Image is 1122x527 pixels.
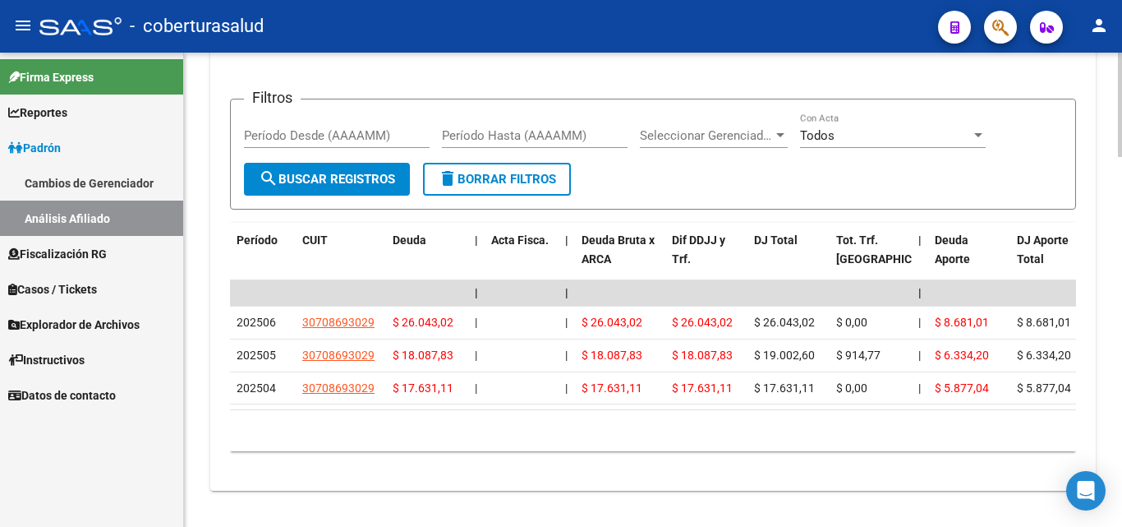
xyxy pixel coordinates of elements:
[754,381,815,395] span: $ 17.631,11
[485,223,559,295] datatable-header-cell: Acta Fisca.
[230,223,296,295] datatable-header-cell: Período
[386,223,468,295] datatable-header-cell: Deuda
[259,172,395,187] span: Buscar Registros
[836,233,948,266] span: Tot. Trf. [GEOGRAPHIC_DATA]
[565,349,568,362] span: |
[1089,16,1109,35] mat-icon: person
[393,316,453,329] span: $ 26.043,02
[836,349,881,362] span: $ 914,77
[237,233,278,247] span: Período
[13,16,33,35] mat-icon: menu
[565,233,568,247] span: |
[237,381,276,395] span: 202504
[1010,223,1092,295] datatable-header-cell: DJ Aporte Total
[259,169,278,188] mat-icon: search
[244,86,301,109] h3: Filtros
[130,8,264,44] span: - coberturasalud
[559,223,575,295] datatable-header-cell: |
[237,316,276,329] span: 202506
[393,381,453,395] span: $ 17.631,11
[912,223,928,295] datatable-header-cell: |
[830,223,912,295] datatable-header-cell: Tot. Trf. Bruto
[475,349,477,362] span: |
[640,128,773,143] span: Seleccionar Gerenciador
[8,280,97,298] span: Casos / Tickets
[1017,233,1069,266] span: DJ Aporte Total
[918,349,921,362] span: |
[575,223,665,295] datatable-header-cell: Deuda Bruta x ARCA
[565,381,568,395] span: |
[302,233,328,247] span: CUIT
[296,223,386,295] datatable-header-cell: CUIT
[302,349,375,362] span: 30708693029
[393,349,453,362] span: $ 18.087,83
[302,381,375,395] span: 30708693029
[475,233,478,247] span: |
[918,381,921,395] span: |
[582,233,655,266] span: Deuda Bruta x ARCA
[438,172,556,187] span: Borrar Filtros
[237,349,276,362] span: 202505
[582,381,642,395] span: $ 17.631,11
[935,349,989,362] span: $ 6.334,20
[918,233,922,247] span: |
[836,316,867,329] span: $ 0,00
[935,316,989,329] span: $ 8.681,01
[672,381,733,395] span: $ 17.631,11
[672,316,733,329] span: $ 26.043,02
[423,163,571,196] button: Borrar Filtros
[393,233,426,247] span: Deuda
[928,223,1010,295] datatable-header-cell: Deuda Aporte
[918,286,922,299] span: |
[1066,471,1106,511] div: Open Intercom Messenger
[491,233,549,247] span: Acta Fisca.
[8,68,94,86] span: Firma Express
[565,286,568,299] span: |
[468,223,485,295] datatable-header-cell: |
[1017,349,1071,362] span: $ 6.334,20
[8,316,140,334] span: Explorador de Archivos
[8,245,107,263] span: Fiscalización RG
[475,286,478,299] span: |
[935,233,970,266] span: Deuda Aporte
[747,223,830,295] datatable-header-cell: DJ Total
[1017,381,1071,395] span: $ 5.877,04
[754,233,798,247] span: DJ Total
[244,163,410,196] button: Buscar Registros
[836,381,867,395] span: $ 0,00
[8,139,61,157] span: Padrón
[302,316,375,329] span: 30708693029
[8,104,67,122] span: Reportes
[8,351,85,369] span: Instructivos
[1017,316,1071,329] span: $ 8.681,01
[582,349,642,362] span: $ 18.087,83
[754,316,815,329] span: $ 26.043,02
[475,381,477,395] span: |
[672,233,725,266] span: Dif DDJJ y Trf.
[8,386,116,404] span: Datos de contacto
[918,316,921,329] span: |
[475,316,477,329] span: |
[582,316,642,329] span: $ 26.043,02
[935,381,989,395] span: $ 5.877,04
[438,169,458,188] mat-icon: delete
[672,349,733,362] span: $ 18.087,83
[565,316,568,329] span: |
[665,223,747,295] datatable-header-cell: Dif DDJJ y Trf.
[800,128,835,143] span: Todos
[754,349,815,362] span: $ 19.002,60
